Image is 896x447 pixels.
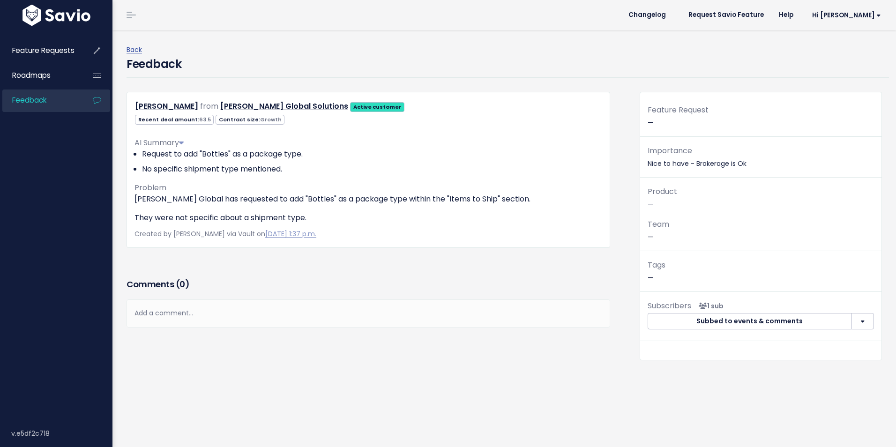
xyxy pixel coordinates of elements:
[648,259,874,284] p: —
[353,103,402,111] strong: Active customer
[11,421,112,446] div: v.e5df2c718
[648,144,874,170] p: Nice to have - Brokerage is Ok
[142,164,602,175] li: No specific shipment type mentioned.
[127,45,142,54] a: Back
[771,8,801,22] a: Help
[134,212,602,223] p: They were not specific about a shipment type.
[695,301,724,311] span: <p><strong>Subscribers</strong><br><br> - Daniel Ruiz<br> </p>
[648,145,692,156] span: Importance
[12,95,46,105] span: Feedback
[648,260,665,270] span: Tags
[134,194,602,205] p: [PERSON_NAME] Global has requested to add "Bottles" as a package type within the "Items to Ship" ...
[220,101,348,112] a: [PERSON_NAME] Global Solutions
[134,182,166,193] span: Problem
[648,186,677,197] span: Product
[135,115,214,125] span: Recent deal amount:
[12,70,51,80] span: Roadmaps
[648,300,691,311] span: Subscribers
[127,56,181,73] h4: Feedback
[801,8,889,22] a: Hi [PERSON_NAME]
[199,116,211,123] span: 63.5
[648,104,709,115] span: Feature Request
[640,104,881,137] div: —
[20,5,93,26] img: logo-white.9d6f32f41409.svg
[648,218,874,243] p: —
[216,115,284,125] span: Contract size:
[2,65,78,86] a: Roadmaps
[648,185,874,210] p: —
[135,101,198,112] a: [PERSON_NAME]
[127,278,610,291] h3: Comments ( )
[681,8,771,22] a: Request Savio Feature
[628,12,666,18] span: Changelog
[648,313,852,330] button: Subbed to events & comments
[2,89,78,111] a: Feedback
[260,116,282,123] span: Growth
[648,219,669,230] span: Team
[179,278,185,290] span: 0
[12,45,75,55] span: Feature Requests
[812,12,881,19] span: Hi [PERSON_NAME]
[134,229,316,238] span: Created by [PERSON_NAME] via Vault on
[142,149,602,160] li: Request to add "Bottles" as a package type.
[134,137,184,148] span: AI Summary
[265,229,316,238] a: [DATE] 1:37 p.m.
[127,299,610,327] div: Add a comment...
[2,40,78,61] a: Feature Requests
[200,101,218,112] span: from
